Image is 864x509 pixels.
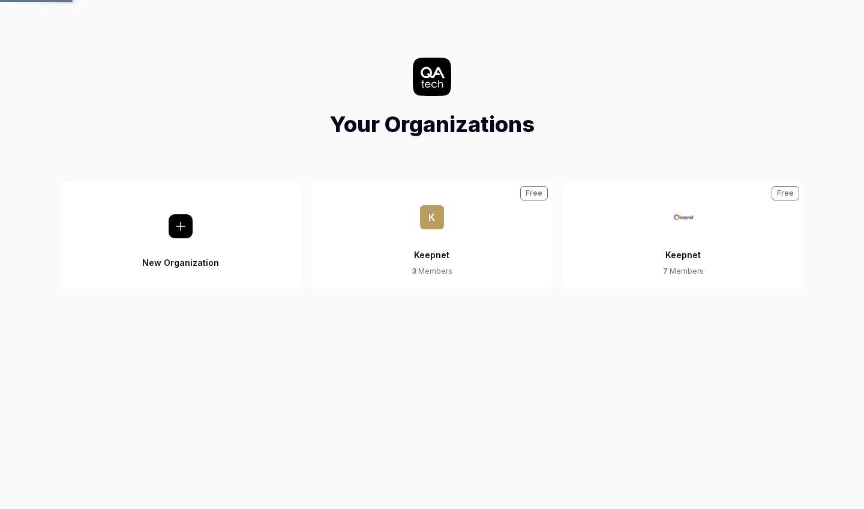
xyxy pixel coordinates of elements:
[562,181,804,289] a: Keepnet LogoKeepnet7 MembersFree
[311,181,553,289] button: KKeepnet3 MembersFree
[520,186,548,200] div: Free
[665,229,701,266] div: Keepnet
[414,229,449,266] div: Keepnet
[562,181,804,289] button: Keepnet7 MembersFree
[671,205,695,229] img: Keepnet Logo
[412,266,452,277] div: Members
[329,108,535,140] h1: Your Organizations
[412,267,416,276] span: 3
[663,266,704,277] div: Members
[142,238,219,268] div: New Organization
[663,267,668,276] span: 7
[420,205,444,229] span: K
[772,186,799,200] div: Free
[60,181,302,289] button: New Organization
